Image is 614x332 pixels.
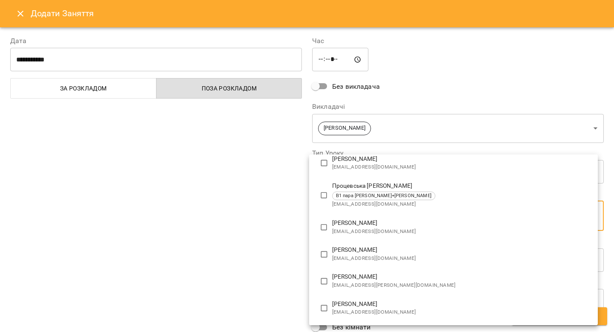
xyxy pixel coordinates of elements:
[332,273,591,281] p: [PERSON_NAME]
[332,246,591,254] p: [PERSON_NAME]
[332,155,591,163] p: [PERSON_NAME]
[333,192,435,200] span: B1 пара [PERSON_NAME]+[PERSON_NAME]
[332,227,591,236] span: [EMAIL_ADDRESS][DOMAIN_NAME]
[332,308,591,317] span: [EMAIL_ADDRESS][DOMAIN_NAME]
[332,182,591,190] p: Процевська [PERSON_NAME]
[332,254,591,263] span: [EMAIL_ADDRESS][DOMAIN_NAME]
[332,281,591,290] span: [EMAIL_ADDRESS][PERSON_NAME][DOMAIN_NAME]
[332,219,591,227] p: [PERSON_NAME]
[332,300,591,309] p: [PERSON_NAME]
[332,200,591,209] span: [EMAIL_ADDRESS][DOMAIN_NAME]
[332,163,591,172] span: [EMAIL_ADDRESS][DOMAIN_NAME]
